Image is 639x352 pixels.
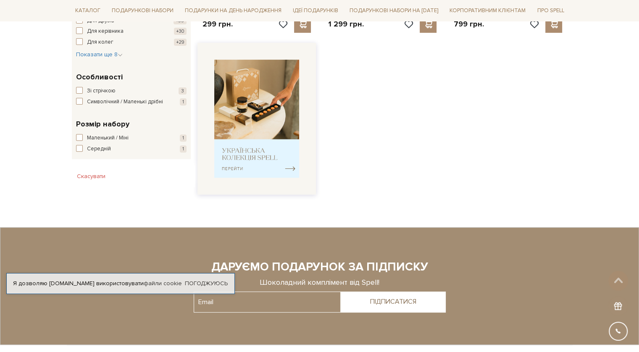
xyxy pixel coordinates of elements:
p: 1 299 грн. [328,19,363,29]
span: +29 [174,39,187,46]
span: Показати ще 8 [76,51,123,58]
a: Погоджуюсь [185,280,228,287]
a: Подарункові набори на [DATE] [346,3,442,18]
span: Розмір набору [76,118,129,130]
span: Особливості [76,71,123,83]
span: Символічний / Маленькі дрібні [87,98,163,106]
a: Про Spell [534,4,567,17]
button: Показати ще 8 [76,50,123,59]
p: 299 грн. [202,19,233,29]
span: Середній [87,145,111,153]
span: Зі стрічкою [87,87,116,95]
a: файли cookie [144,280,182,287]
p: 799 грн. [453,19,484,29]
span: 1 [180,98,187,105]
span: +33 [174,17,187,24]
button: Для керівника +30 [76,27,187,36]
a: Подарунки на День народження [181,4,285,17]
span: Для керівника [87,27,124,36]
span: Для колег [87,38,113,47]
button: Символічний / Маленькі дрібні 1 [76,98,187,106]
span: 1 [180,134,187,142]
a: Подарункові набори [108,4,177,17]
a: Каталог [72,4,104,17]
span: Маленький / Міні [87,134,129,142]
button: Середній 1 [76,145,187,153]
span: 1 [180,145,187,152]
button: Для колег +29 [76,38,187,47]
button: Зі стрічкою 3 [76,87,187,95]
a: Корпоративним клієнтам [446,3,529,18]
button: Скасувати [72,170,110,183]
a: Ідеї подарунків [289,4,342,17]
button: Маленький / Міні 1 [76,134,187,142]
span: 3 [179,87,187,95]
img: banner [214,60,300,178]
span: +30 [174,28,187,35]
div: Я дозволяю [DOMAIN_NAME] використовувати [7,280,234,287]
